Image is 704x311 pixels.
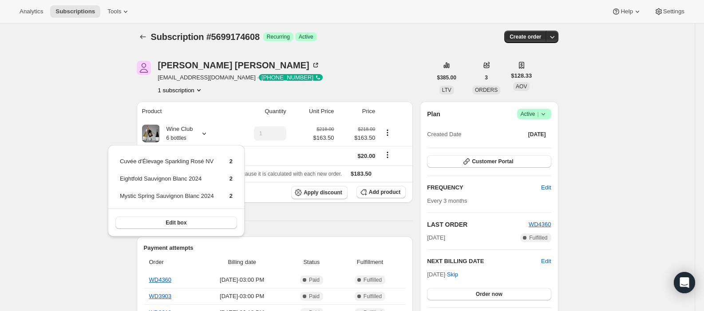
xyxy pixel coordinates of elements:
button: Order now [427,288,551,300]
span: Order now [476,291,502,298]
span: Analytics [20,8,43,15]
span: Settings [663,8,684,15]
div: [PHONE_NUMBER] [259,74,323,81]
button: Customer Portal [427,155,551,168]
span: Billing date [200,258,284,267]
td: Eightfold Sauvignon Blanc 2024 [119,174,214,190]
h2: NEXT BILLING DATE [427,257,541,266]
span: ORDERS [475,87,498,93]
span: Active [521,110,548,118]
button: Analytics [14,5,48,18]
span: Edit box [166,219,186,226]
th: Price [336,102,378,121]
span: Apply discount [304,189,342,196]
td: Mystic Spring Sauvignon Blanc 2024 [119,191,214,208]
button: Help [606,5,647,18]
h2: Plan [427,110,440,118]
span: Paid [309,276,320,283]
span: Created Date [427,130,461,139]
button: Product actions [380,128,395,138]
th: Unit Price [289,102,337,121]
span: $385.00 [437,74,456,81]
div: Wine Club [160,125,193,142]
a: WD4360 [529,221,551,228]
span: Andre Biller [137,61,151,75]
button: Settings [649,5,690,18]
span: Fulfilled [364,276,382,283]
span: $163.50 [313,134,334,142]
button: Edit [541,257,551,266]
h2: Payment attempts [144,244,406,252]
span: Add product [369,189,400,196]
div: Open Intercom Messenger [674,272,695,293]
span: Active [299,33,313,40]
span: 2 [229,193,233,199]
span: 2 [229,175,233,182]
span: | [537,110,538,118]
small: 6 bottles [166,135,186,141]
span: Fulfilled [529,234,547,241]
a: WD4360 [149,276,172,283]
span: [DATE] · 03:00 PM [200,292,284,301]
button: Add product [356,186,406,198]
th: Order [144,252,198,272]
img: product img [142,125,160,142]
span: $128.33 [511,71,532,80]
span: Edit [541,183,551,192]
span: LTV [442,87,451,93]
h2: FREQUENCY [427,183,541,192]
span: Fulfillment [340,258,400,267]
button: Subscriptions [137,31,149,43]
button: Product actions [158,86,203,94]
span: [EMAIL_ADDRESS][DOMAIN_NAME] · [158,73,323,82]
span: [DATE] · 03:00 PM [200,276,284,284]
span: Subscription #5699174608 [151,32,260,42]
button: WD4360 [529,220,551,229]
button: Shipping actions [380,150,395,160]
button: Subscriptions [50,5,100,18]
span: Customer Portal [472,158,513,165]
span: 2 [229,158,233,165]
th: Quantity [229,102,289,121]
button: 3 [479,71,493,84]
span: $163.50 [339,134,375,142]
button: Create order [504,31,546,43]
div: [PERSON_NAME] [PERSON_NAME] [158,61,320,70]
td: Cuvée d'Élevage Sparkling Rosé NV [119,157,214,173]
span: Tools [107,8,121,15]
h2: LAST ORDER [427,220,529,229]
small: $218.00 [358,126,375,132]
button: [DATE] [523,128,551,141]
span: Subscriptions [55,8,95,15]
span: [DATE] [528,131,546,138]
button: Tools [102,5,135,18]
span: Paid [309,293,320,300]
span: Create order [510,33,541,40]
span: Recurring [267,33,290,40]
span: AOV [516,83,527,90]
span: Help [621,8,633,15]
span: [DATE] [427,233,445,242]
button: $385.00 [432,71,462,84]
span: Skip [447,270,458,279]
small: $218.00 [316,126,334,132]
span: Fulfilled [364,293,382,300]
span: Status [289,258,334,267]
button: Apply discount [291,186,348,199]
span: Every 3 months [427,197,467,204]
button: Edit [536,181,556,195]
span: [DATE] · [427,271,458,278]
span: $183.50 [351,170,372,177]
th: Product [137,102,229,121]
a: WD3903 [149,293,172,299]
span: 3 [485,74,488,81]
span: $20.00 [358,153,376,159]
button: Edit box [115,217,237,229]
button: Skip [442,268,463,282]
